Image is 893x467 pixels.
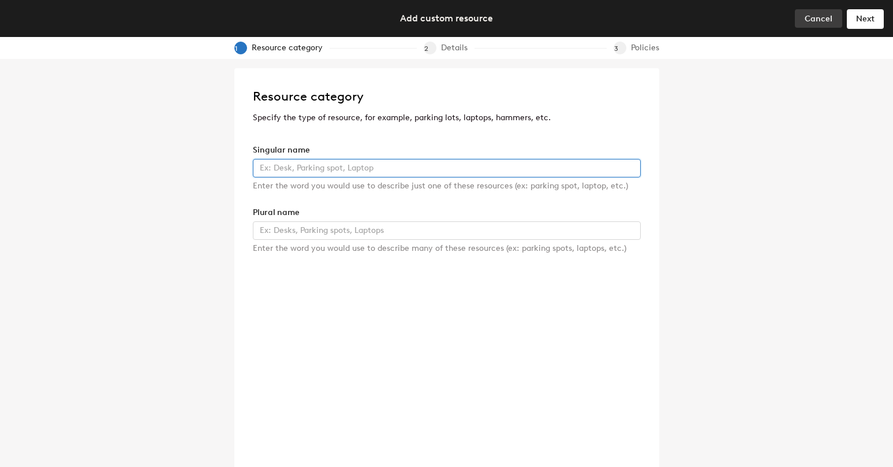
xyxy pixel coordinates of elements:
[400,11,493,25] div: Add custom resource
[253,206,641,219] div: Plural name
[253,86,641,107] h2: Resource category
[253,180,641,192] div: Enter the word you would use to describe just one of these resources (ex: parking spot, laptop, e...
[252,42,330,54] div: Resource category
[424,45,438,53] span: 2
[856,14,875,24] span: Next
[253,159,641,177] input: Ex: Desk, Parking spot, Laptop
[614,45,628,53] span: 3
[253,221,641,240] input: Ex: Desks, Parking spots, Laptops
[847,9,884,28] button: Next
[253,112,641,124] p: Specify the type of resource, for example, parking lots, laptops, hammers, etc.
[631,42,659,54] div: Policies
[235,45,249,53] span: 1
[253,242,641,255] div: Enter the word you would use to describe many of these resources (ex: parking spots, laptops, etc.)
[805,14,832,24] span: Cancel
[441,42,474,54] div: Details
[253,144,641,157] div: Singular name
[795,9,842,28] button: Cancel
